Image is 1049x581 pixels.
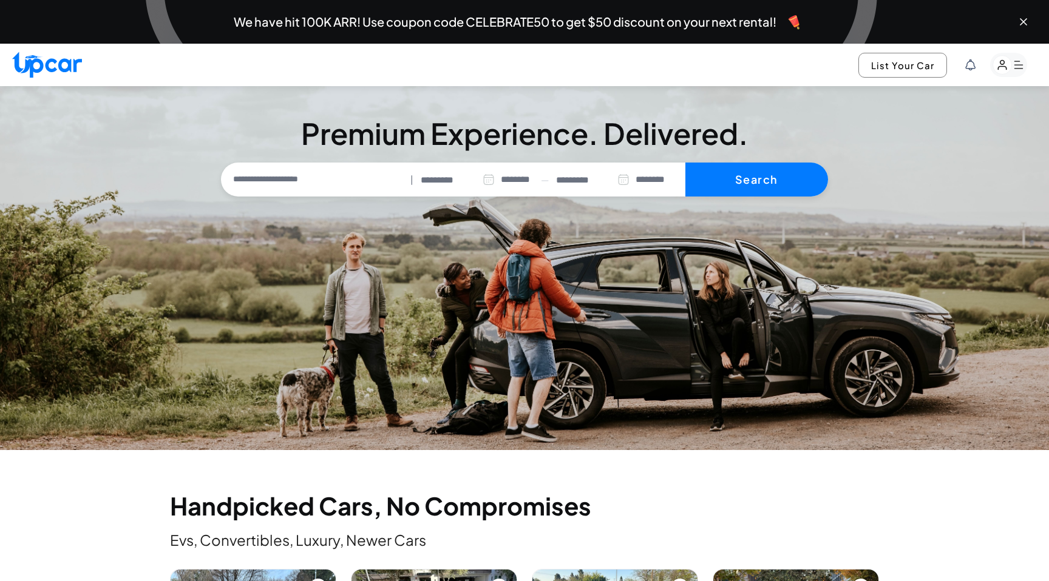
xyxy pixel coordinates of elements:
span: We have hit 100K ARR! Use coupon code CELEBRATE50 to get $50 discount on your next rental! [234,16,776,28]
button: Search [685,163,828,196]
h2: Handpicked Cars, No Compromises [170,494,879,518]
button: Close banner [1017,16,1030,28]
span: — [541,173,549,187]
button: List Your Car [858,53,947,78]
h3: Premium Experience. Delivered. [221,119,828,148]
img: Upcar Logo [12,52,82,78]
span: | [410,173,413,187]
p: Evs, Convertibles, Luxury, Newer Cars [170,530,879,549]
